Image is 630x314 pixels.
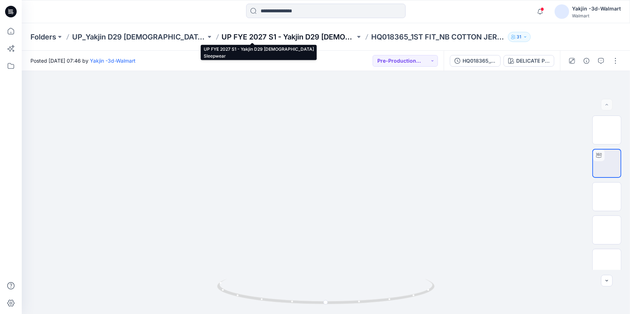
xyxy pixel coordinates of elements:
[508,32,531,42] button: 31
[72,32,206,42] a: UP_Yakjin D29 [DEMOGRAPHIC_DATA] Sleep
[572,13,621,18] div: Walmart
[517,33,522,41] p: 31
[581,55,592,67] button: Details
[371,32,505,42] p: HQ018365_1ST FIT_NB COTTON JERSEY HENLEY TOP PLUS
[503,55,554,67] button: DELICATE PINK
[90,58,136,64] a: Yakjin -3d-Walmart
[572,4,621,13] div: Yakjin -3d-Walmart
[30,57,136,64] span: Posted [DATE] 07:46 by
[555,4,569,19] img: avatar
[450,55,501,67] button: HQ018365_1ST FIT_NB COTTON JERSEY HENLEY TOP PLUS
[516,57,550,65] div: DELICATE PINK
[222,32,356,42] a: UP FYE 2027 S1 - Yakjin D29 [DEMOGRAPHIC_DATA] Sleepwear
[463,57,496,65] div: HQ018365_1ST FIT_NB COTTON JERSEY HENLEY TOP PLUS
[30,32,56,42] a: Folders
